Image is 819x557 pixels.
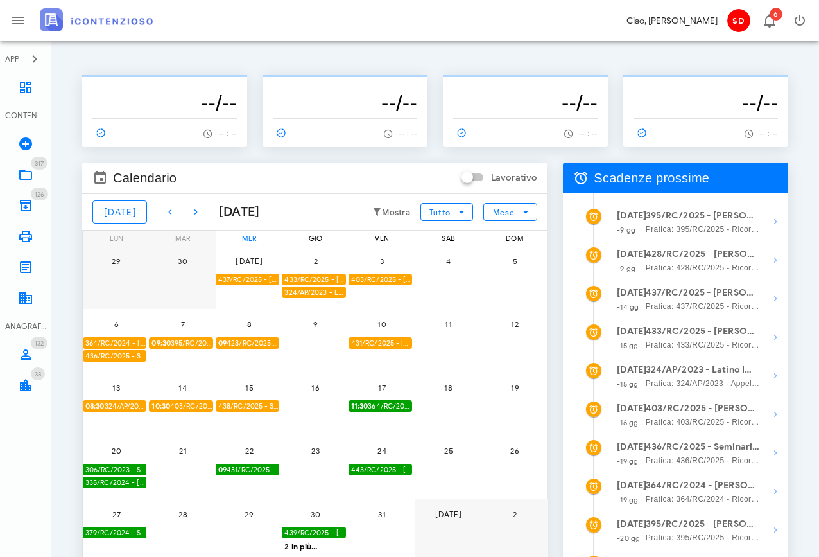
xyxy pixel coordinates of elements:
[617,380,638,389] small: -15 gg
[617,418,638,427] small: -16 gg
[502,312,528,337] button: 12
[369,509,395,519] span: 31
[303,319,329,329] span: 9
[273,124,315,142] a: ------
[5,321,46,332] div: ANAGRAFICA
[303,509,329,519] span: 30
[763,247,788,273] button: Mostra dettagli
[92,127,130,139] span: ------
[646,247,760,261] strong: 428/RC/2025 - [PERSON_NAME] - Invio Memorie per Udienza
[103,446,129,455] span: 20
[617,303,639,312] small: -14 gg
[83,527,146,539] div: 379/RC/2024 - Seminario Vescovile Di Noto - Invio Memorie per Udienza
[646,479,760,493] strong: 364/RC/2024 - [PERSON_NAME] - Invio Memorie per Udienza
[617,403,646,414] strong: [DATE]
[436,248,461,274] button: 4
[282,527,345,539] div: 439/RC/2025 - [PERSON_NAME] - Inviare Ricorso
[282,540,349,551] div: 2 in più...
[349,337,412,349] div: 431/RC/2025 - Idro-Scalf di [PERSON_NAME] e C. Snc - Invio Memorie per Udienza
[634,127,671,139] span: ------
[170,312,196,337] button: 7
[723,5,754,36] button: SD
[435,509,463,519] span: [DATE]
[594,168,709,188] span: Scadenze prossime
[646,531,760,544] span: Pratica: 395/RC/2025 - Ricorso contro Agenzia Delle Entrate Riscossione, Comune di [GEOGRAPHIC_DA...
[763,440,788,466] button: Mostra dettagli
[351,402,368,411] strong: 11:30
[646,300,760,313] span: Pratica: 437/RC/2025 - Ricorso contro REGIONE [GEOGRAPHIC_DATA] ASS ECONOMICO TASSE AUTO, Agenzia...
[83,337,146,349] div: 364/RC/2024 - [PERSON_NAME] - Invio Memorie per Udienza
[170,501,196,527] button: 28
[763,209,788,234] button: Mostra dettagli
[453,90,598,116] h3: --/--
[209,202,260,222] div: [DATE]
[92,90,237,116] h3: --/--
[303,501,329,527] button: 30
[303,383,329,393] span: 16
[436,375,461,400] button: 18
[35,159,44,168] span: 317
[303,256,329,266] span: 2
[170,438,196,464] button: 21
[31,337,47,349] span: Distintivo
[236,509,262,519] span: 29
[763,517,788,543] button: Mostra dettagli
[349,464,412,476] div: 443/RC/2025 - [PERSON_NAME] - Inviare Ricorso
[151,337,212,349] span: 395/RC/2025 - [PERSON_NAME] - Presentarsi in Udienza
[103,501,129,527] button: 27
[216,400,279,412] div: 438/RC/2025 - Seminario Vescovile Di Noto - Inviare Ricorso
[103,509,129,519] span: 27
[92,124,135,142] a: ------
[617,457,638,466] small: -19 gg
[436,501,461,527] button: [DATE]
[646,454,760,467] span: Pratica: 436/RC/2025 - Ricorso contro Comune Di Noto, Agenzia delle Entrate Riscossione
[216,231,282,245] div: mer
[236,248,262,274] button: [DATE]
[369,446,395,455] span: 24
[170,375,196,400] button: 14
[617,341,638,350] small: -15 gg
[646,339,760,351] span: Pratica: 433/RC/2025 - Ricorso contro CRESET Spa, Comune Di Modica
[770,8,782,21] span: Distintivo
[103,375,129,400] button: 13
[617,326,646,337] strong: [DATE]
[103,312,129,337] button: 6
[436,438,461,464] button: 25
[617,249,646,260] strong: [DATE]
[382,208,410,218] small: Mostra
[103,207,136,218] span: [DATE]
[216,274,279,286] div: 437/RC/2025 - [PERSON_NAME] - Inviare Ricorso
[151,400,212,412] span: 403/RC/2025 - [PERSON_NAME]si in Udienza
[170,509,196,519] span: 28
[453,124,496,142] a: ------
[436,446,461,455] span: 25
[763,286,788,312] button: Mostra dettagli
[40,8,153,31] img: logo-text-2x.png
[502,446,528,455] span: 26
[617,225,635,234] small: -9 gg
[236,312,262,337] button: 8
[617,518,646,529] strong: [DATE]
[35,190,44,199] span: 126
[369,501,395,527] button: 31
[617,264,635,273] small: -9 gg
[151,339,171,348] strong: 09:30
[349,274,412,286] div: 403/RC/2025 - [PERSON_NAME] - Invio Memorie per Udienza
[502,256,528,266] span: 5
[646,377,760,390] span: Pratica: 324/AP/2023 - Appello contro Agenzia Delle Entrate D. P. Di [GEOGRAPHIC_DATA], Agenzia d...
[236,438,262,464] button: 22
[646,440,760,454] strong: 436/RC/2025 - Seminario Vescovile Di Noto - Inviare Ricorso
[436,319,461,329] span: 11
[481,231,548,245] div: dom
[218,465,227,474] strong: 09
[236,319,262,329] span: 8
[170,446,196,455] span: 21
[282,274,345,286] div: 433/RC/2025 - [PERSON_NAME] - Inviare Ricorso
[303,446,329,455] span: 23
[502,319,528,329] span: 12
[754,5,784,36] button: Distintivo
[646,416,760,429] span: Pratica: 403/RC/2025 - Ricorso contro Agenzia Delle Entrate D. P. Di [GEOGRAPHIC_DATA], Agenzia D...
[369,256,395,266] span: 3
[92,200,147,224] button: [DATE]
[218,129,237,138] span: -- : --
